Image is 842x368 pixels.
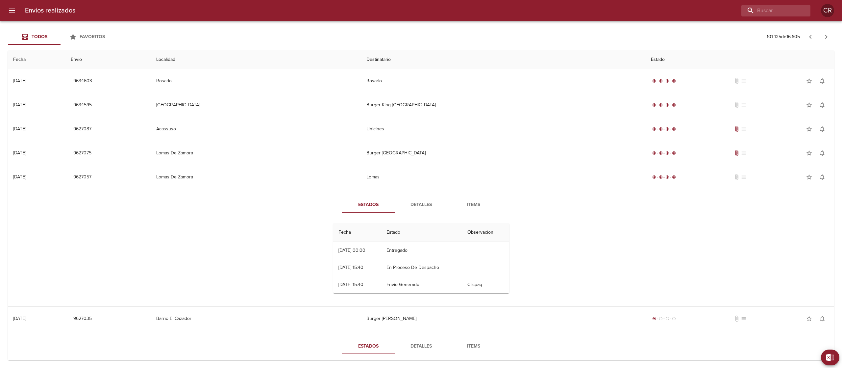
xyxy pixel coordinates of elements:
[816,98,829,112] button: Activar notificaciones
[151,69,361,93] td: Rosario
[733,102,740,108] span: No tiene documentos adjuntos
[672,127,676,131] span: radio_button_checked
[346,201,391,209] span: Estados
[767,34,800,40] p: 101 - 125 de 16.605
[816,171,829,184] button: Activar notificaciones
[803,98,816,112] button: Agregar a favoritos
[652,175,656,179] span: radio_button_checked
[651,78,677,84] div: Entregado
[13,316,26,321] div: [DATE]
[381,276,462,293] td: Envio Generado
[73,125,91,133] span: 9627087
[652,103,656,107] span: radio_button_checked
[740,78,747,84] span: No tiene pedido asociado
[819,78,826,84] span: notifications_none
[13,174,26,180] div: [DATE]
[651,102,677,108] div: Entregado
[646,50,834,69] th: Estado
[740,174,747,180] span: No tiene pedido asociado
[740,315,747,322] span: No tiene pedido asociado
[651,315,677,322] div: Generado
[803,74,816,88] button: Agregar a favoritos
[65,50,151,69] th: Envio
[665,317,669,321] span: radio_button_unchecked
[659,103,663,107] span: radio_button_checked
[361,141,646,165] td: Burger [GEOGRAPHIC_DATA]
[151,117,361,141] td: Acassuso
[462,223,509,242] th: Observacion
[819,150,826,156] span: notifications_none
[740,150,747,156] span: No tiene pedido asociado
[73,173,91,181] span: 9627057
[652,317,656,321] span: radio_button_checked
[151,141,361,165] td: Lomas De Zamora
[819,174,826,180] span: notifications_none
[806,174,812,180] span: star_border
[381,242,462,259] td: Entregado
[733,78,740,84] span: No tiene documentos adjuntos
[733,126,740,132] span: Tiene documentos adjuntos
[8,29,113,45] div: Tabs Envios
[659,151,663,155] span: radio_button_checked
[651,126,677,132] div: Entregado
[151,50,361,69] th: Localidad
[819,126,826,132] span: notifications_none
[806,78,812,84] span: star_border
[806,102,812,108] span: star_border
[803,146,816,160] button: Agregar a favoritos
[451,342,496,351] span: Items
[818,29,834,45] span: Pagina siguiente
[819,315,826,322] span: notifications_none
[740,126,747,132] span: No tiene pedido asociado
[361,117,646,141] td: Unicines
[672,151,676,155] span: radio_button_checked
[672,79,676,83] span: radio_button_checked
[338,248,365,253] div: [DATE] 00:00
[361,165,646,189] td: Lomas
[462,276,509,293] td: Clicpaq
[733,174,740,180] span: No tiene documentos adjuntos
[73,77,92,85] span: 9634603
[399,201,443,209] span: Detalles
[665,127,669,131] span: radio_button_checked
[672,103,676,107] span: radio_button_checked
[151,307,361,330] td: Barrio El Cazador
[816,74,829,88] button: Activar notificaciones
[342,338,500,354] div: Tabs detalle de guia
[803,122,816,136] button: Agregar a favoritos
[71,75,95,87] button: 9634603
[71,99,94,111] button: 9634595
[342,197,500,213] div: Tabs detalle de guia
[672,175,676,179] span: radio_button_checked
[740,102,747,108] span: No tiene pedido asociado
[821,350,839,365] button: Exportar Excel
[659,175,663,179] span: radio_button_checked
[665,175,669,179] span: radio_button_checked
[25,5,75,16] h6: Envios realizados
[659,127,663,131] span: radio_button_checked
[381,223,462,242] th: Estado
[73,101,92,109] span: 9634595
[821,4,834,17] div: Abrir información de usuario
[13,126,26,132] div: [DATE]
[651,150,677,156] div: Entregado
[71,171,94,183] button: 9627057
[13,78,26,84] div: [DATE]
[451,201,496,209] span: Items
[32,34,47,39] span: Todos
[80,34,105,39] span: Favoritos
[665,151,669,155] span: radio_button_checked
[71,123,94,135] button: 9627087
[665,103,669,107] span: radio_button_checked
[338,282,363,287] div: [DATE] 15:40
[346,342,391,351] span: Estados
[816,312,829,325] button: Activar notificaciones
[71,313,94,325] button: 9627035
[71,147,94,159] button: 9627075
[803,171,816,184] button: Agregar a favoritos
[151,165,361,189] td: Lomas De Zamora
[659,317,663,321] span: radio_button_unchecked
[73,149,91,157] span: 9627075
[652,127,656,131] span: radio_button_checked
[806,315,812,322] span: star_border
